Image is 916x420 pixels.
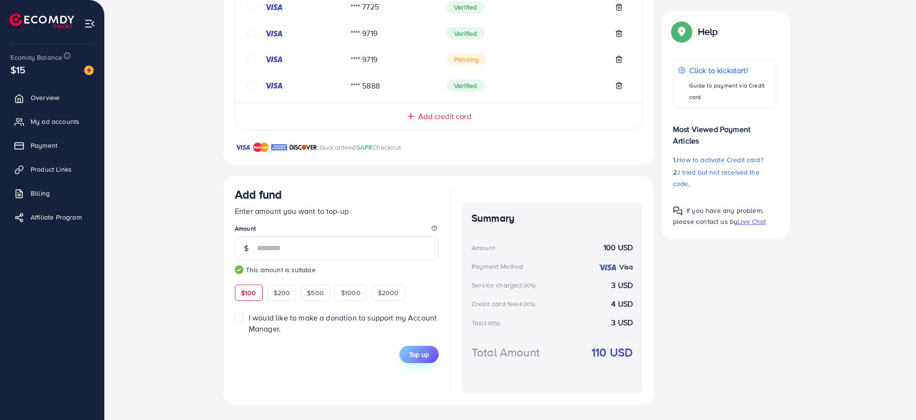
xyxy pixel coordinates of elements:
legend: Amount [235,224,439,236]
div: Service charge [472,280,539,290]
img: credit [264,30,283,37]
img: credit [264,55,283,63]
span: $2000 [378,288,399,298]
img: credit [598,264,617,271]
strong: 3 USD [611,317,633,328]
img: Popup guide [673,23,690,40]
strong: 4 USD [611,298,633,309]
h3: Add fund [235,188,282,201]
svg: circle [247,55,256,64]
img: guide [235,265,243,274]
span: $100 [241,288,256,298]
a: Billing [7,184,97,203]
a: Payment [7,136,97,155]
p: Guaranteed Checkout [320,142,401,153]
img: brand [235,142,251,153]
p: 2. [673,166,776,189]
a: Product Links [7,160,97,179]
span: Top up [409,350,429,359]
span: $200 [274,288,290,298]
h4: Summary [472,212,633,224]
img: credit [264,3,283,11]
iframe: Chat [875,377,909,413]
p: Help [698,26,718,37]
span: Verified [446,1,485,13]
img: brand [271,142,287,153]
small: (3.00%) [482,320,500,327]
svg: circle [247,2,256,12]
img: brand [289,142,317,153]
span: How to activate Credit card? [677,155,763,165]
small: (3.00%) [518,282,536,289]
img: brand [253,142,269,153]
button: Top up [399,346,439,363]
p: 1. [673,154,776,166]
img: menu [84,18,95,29]
img: Popup guide [673,206,683,216]
span: Add credit card [418,111,471,122]
a: Affiliate Program [7,208,97,227]
a: Overview [7,88,97,107]
span: Payment [31,141,57,150]
span: Billing [31,188,50,198]
div: Amount [472,243,495,253]
div: Tax [472,318,503,328]
p: Guide to payment via Credit card [689,80,771,103]
div: Total Amount [472,344,540,361]
img: credit [264,82,283,89]
span: $500 [307,288,324,298]
span: Product Links [31,165,72,174]
img: logo [10,13,74,28]
span: Verified [446,27,485,40]
small: (4.00%) [517,300,535,308]
span: My ad accounts [31,117,79,126]
strong: 100 USD [604,242,633,253]
strong: 3 USD [611,280,633,291]
p: Most Viewed Payment Articles [673,116,776,146]
p: Click to kickstart! [689,65,771,76]
div: Credit card fee [472,299,539,309]
img: image [84,66,94,75]
small: This amount is suitable [235,265,439,275]
span: Ecomdy Balance [11,53,62,62]
span: $1000 [341,288,361,298]
span: Pending [446,53,486,66]
span: I would like to make a donation to support my Account Manager. [249,312,437,334]
span: Verified [446,79,485,92]
span: I tried but not received the code. [673,167,760,188]
strong: Visa [619,262,633,272]
svg: circle [247,29,256,38]
span: Affiliate Program [31,212,82,222]
svg: circle [247,81,256,90]
span: $15 [8,60,28,79]
span: Overview [31,93,59,102]
span: Live Chat [738,217,766,226]
span: SAFE [356,143,373,152]
div: Payment Method [472,262,523,271]
p: Enter amount you want to top-up [235,205,439,217]
strong: 110 USD [592,344,633,361]
a: My ad accounts [7,112,97,131]
span: If you have any problem, please contact us by [673,206,763,226]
